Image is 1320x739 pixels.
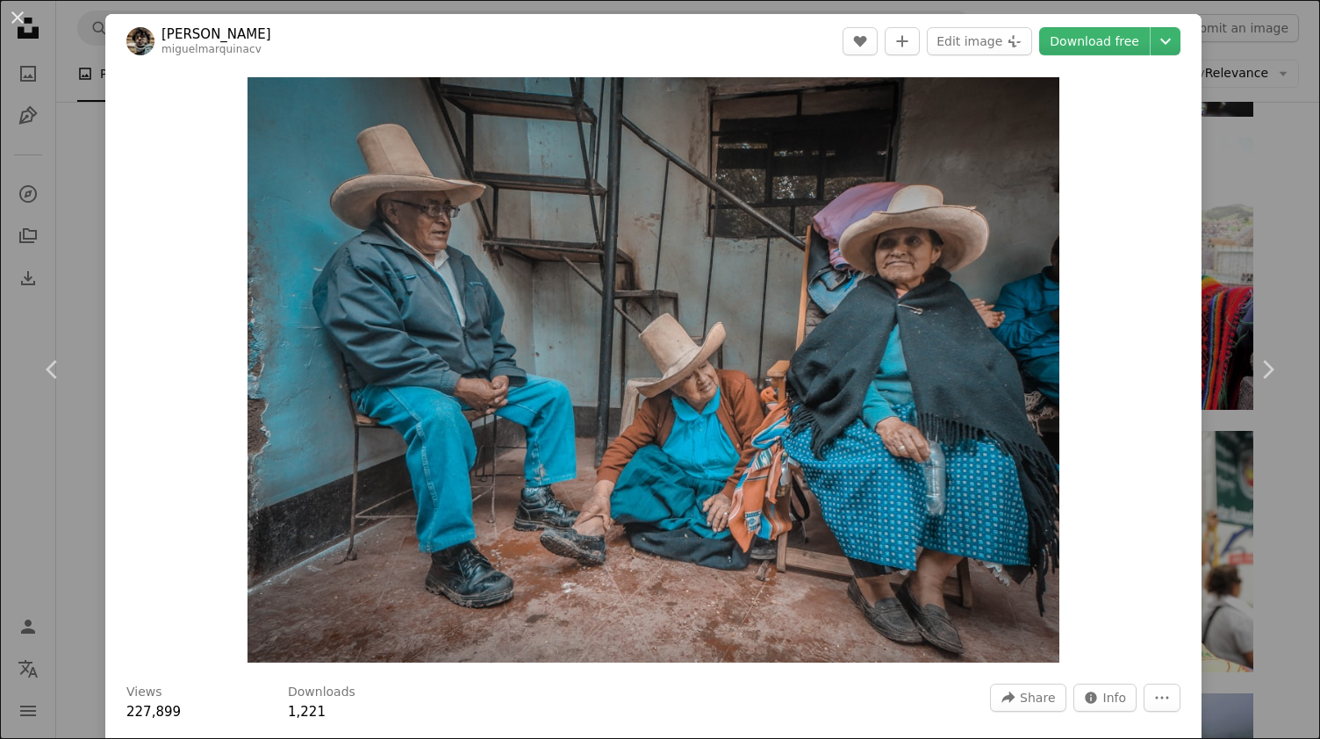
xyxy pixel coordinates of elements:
[1144,684,1180,712] button: More Actions
[990,684,1065,712] button: Share this image
[126,684,162,701] h3: Views
[1151,27,1180,55] button: Choose download size
[247,77,1059,663] img: three person sitting near staircase
[288,684,355,701] h3: Downloads
[1103,685,1127,711] span: Info
[247,77,1059,663] button: Zoom in on this image
[1073,684,1137,712] button: Stats about this image
[161,25,271,43] a: [PERSON_NAME]
[126,704,181,720] span: 227,899
[843,27,878,55] button: Like
[1020,685,1055,711] span: Share
[161,43,262,55] a: miguelmarquinacv
[927,27,1032,55] button: Edit image
[1039,27,1150,55] a: Download free
[288,704,326,720] span: 1,221
[1215,285,1320,454] a: Next
[126,27,154,55] img: Go to Miguel Marquina's profile
[885,27,920,55] button: Add to Collection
